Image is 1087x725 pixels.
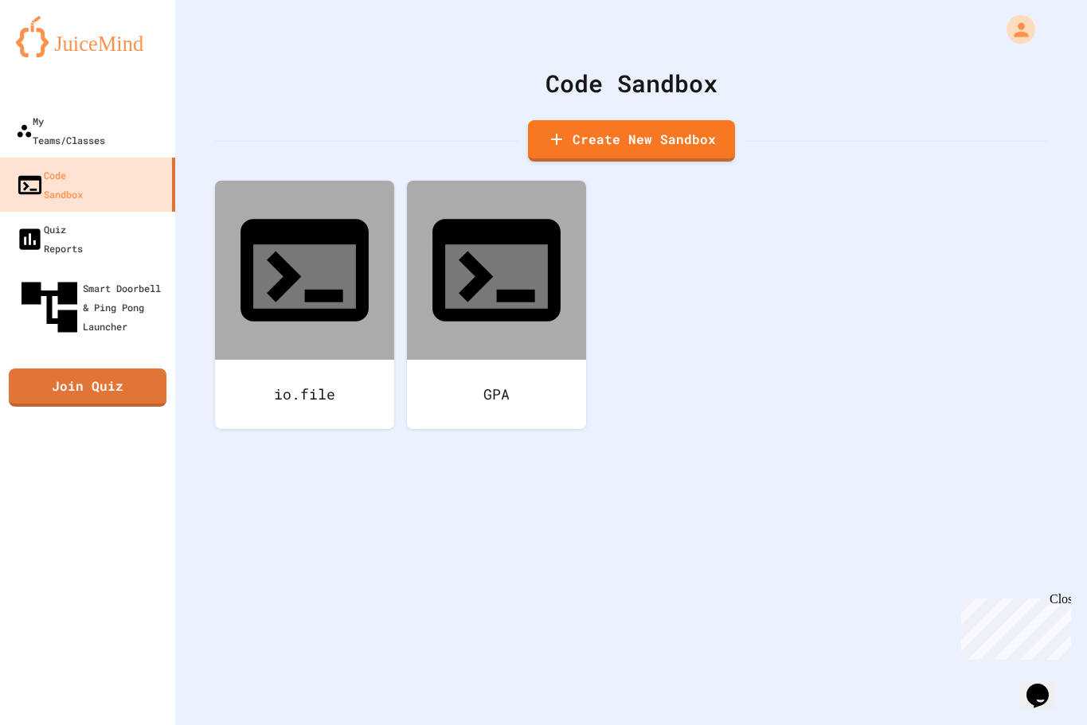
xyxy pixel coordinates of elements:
[215,65,1047,101] div: Code Sandbox
[955,592,1071,660] iframe: chat widget
[6,6,110,101] div: Chat with us now!Close
[16,111,105,150] div: My Teams/Classes
[16,220,83,258] div: Quiz Reports
[1020,661,1071,709] iframe: chat widget
[528,120,735,162] a: Create New Sandbox
[9,368,166,407] a: Join Quiz
[990,11,1039,48] div: My Account
[16,274,169,341] div: Smart Doorbell & Ping Pong Launcher
[16,16,159,57] img: logo-orange.svg
[407,360,586,429] div: GPA
[16,166,83,204] div: Code Sandbox
[215,360,394,429] div: io.file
